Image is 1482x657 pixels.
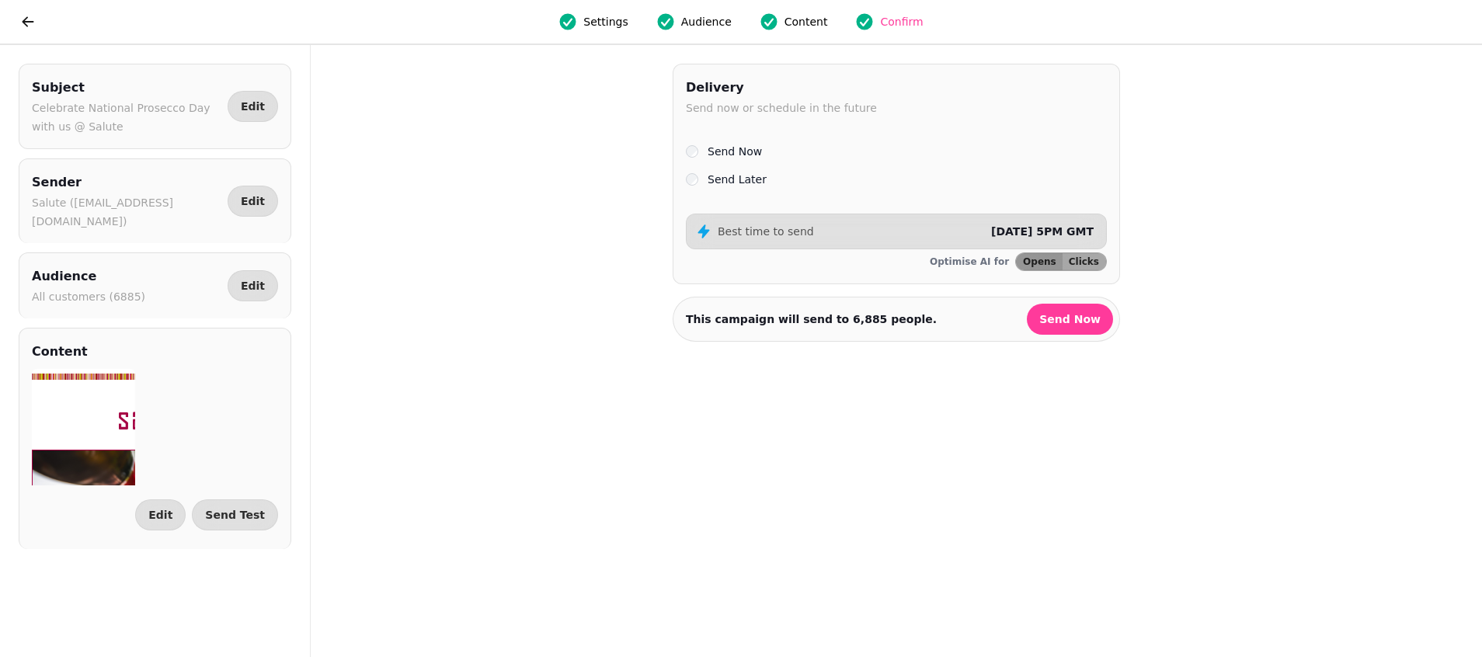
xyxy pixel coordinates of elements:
[1069,257,1099,266] span: Clicks
[192,499,278,530] button: Send Test
[1063,253,1106,270] button: Clicks
[930,255,1009,268] p: Optimise AI for
[32,287,145,306] p: All customers (6885)
[708,170,767,189] label: Send Later
[32,266,145,287] h2: Audience
[991,225,1094,238] span: [DATE] 5PM GMT
[784,14,828,30] span: Content
[32,77,221,99] h2: Subject
[686,77,877,99] h2: Delivery
[32,341,88,363] h2: Content
[241,280,265,291] span: Edit
[1023,257,1056,266] span: Opens
[583,14,628,30] span: Settings
[241,101,265,112] span: Edit
[228,91,278,122] button: Edit
[32,172,221,193] h2: Sender
[686,311,937,327] p: This campaign will send to people.
[708,142,762,161] label: Send Now
[681,14,732,30] span: Audience
[1027,304,1113,335] button: Send Now
[1016,253,1063,270] button: Opens
[12,6,43,37] button: go back
[718,224,814,239] p: Best time to send
[1039,314,1101,325] span: Send Now
[32,99,221,136] p: Celebrate National Prosecco Day with us @ Salute
[32,193,221,231] p: Salute ([EMAIL_ADDRESS][DOMAIN_NAME])
[148,509,172,520] span: Edit
[205,509,265,520] span: Send Test
[135,499,186,530] button: Edit
[853,313,887,325] strong: 6,885
[241,196,265,207] span: Edit
[228,186,278,217] button: Edit
[880,14,923,30] span: Confirm
[686,99,877,117] p: Send now or schedule in the future
[228,270,278,301] button: Edit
